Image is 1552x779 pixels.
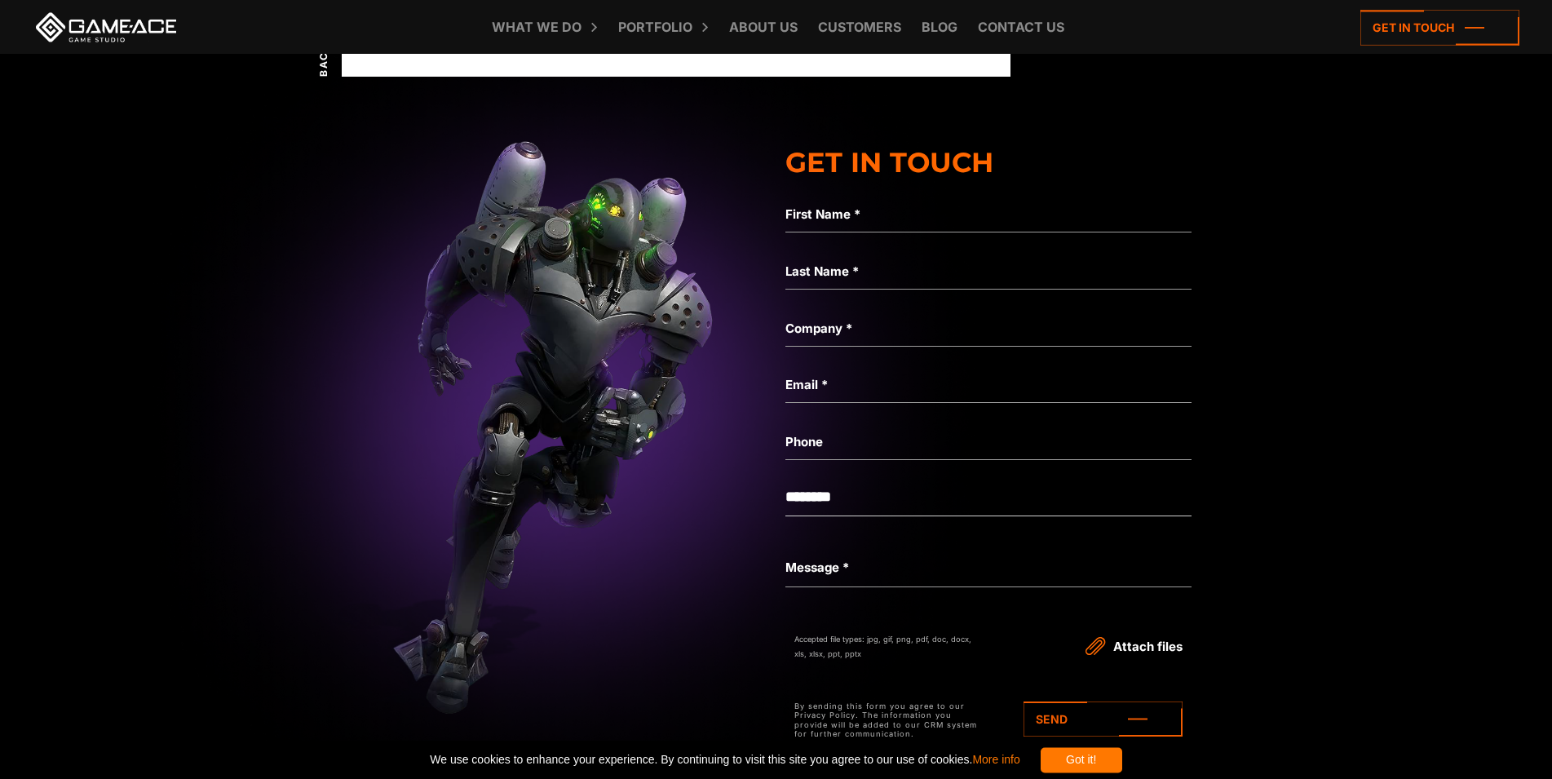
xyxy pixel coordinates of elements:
a: Attach files [1090,632,1183,657]
a: More info [972,753,1019,766]
p: By sending this form you agree to our Privacy Policy. The information you provide will be added t... [794,702,979,738]
label: Company * [785,319,1192,339]
label: Email * [785,375,1192,395]
label: Phone [785,432,1192,452]
label: Last Name * [785,262,1192,281]
a: Get in touch [1360,10,1519,45]
div: Accepted file types: jpg, gif, png, pdf, doc, docx, xls, xlsx, ppt, pptx [794,632,979,663]
div: Got it! [1041,747,1122,772]
label: Message * [785,558,849,578]
span: Attach files [1113,639,1183,654]
a: Send [1024,702,1183,737]
label: First Name * [785,205,1192,224]
span: We use cookies to enhance your experience. By continuing to visit this site you agree to our use ... [430,747,1019,772]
